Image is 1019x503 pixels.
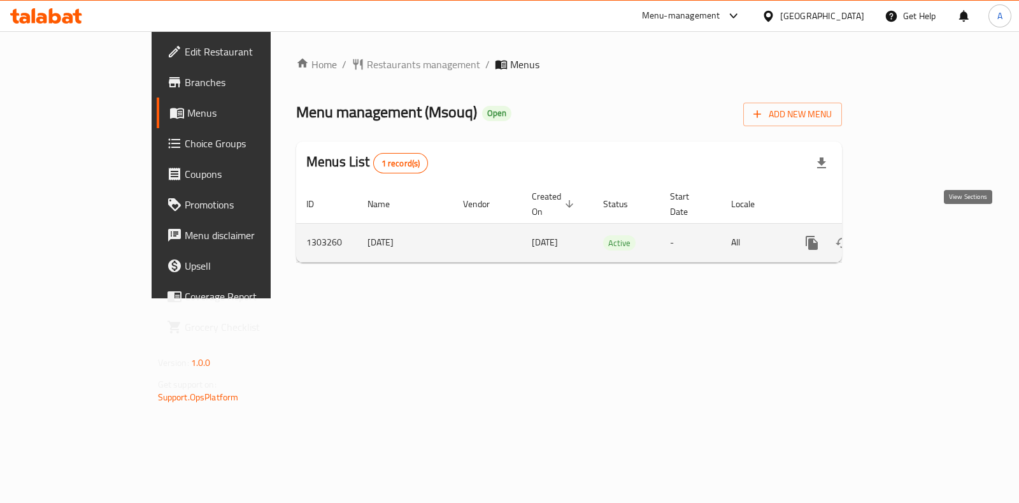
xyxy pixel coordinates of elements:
td: All [721,223,787,262]
div: Total records count [373,153,429,173]
div: [GEOGRAPHIC_DATA] [780,9,864,23]
span: Active [603,236,636,251]
nav: breadcrumb [296,57,842,72]
div: Open [482,106,511,121]
span: Choice Groups [185,136,311,151]
a: Coupons [157,159,322,189]
h2: Menus List [306,152,428,173]
span: Restaurants management [367,57,480,72]
span: Add New Menu [753,106,832,122]
button: more [797,228,827,258]
button: Change Status [827,228,858,258]
div: Export file [806,148,837,179]
span: A [997,9,1002,23]
li: / [342,57,346,72]
a: Menu disclaimer [157,220,322,251]
td: 1303260 [296,223,357,262]
span: Coverage Report [185,289,311,304]
span: Edit Restaurant [185,44,311,59]
span: ID [306,196,331,212]
a: Grocery Checklist [157,312,322,342]
span: Promotions [185,197,311,212]
th: Actions [787,185,929,224]
button: Add New Menu [743,103,842,126]
span: [DATE] [532,234,558,251]
a: Support.OpsPlatform [158,389,239,405]
a: Menus [157,98,322,128]
span: Status [603,196,645,212]
span: Menus [510,57,539,72]
span: Coupons [185,166,311,182]
span: Vendor [463,196,506,212]
div: Active [603,235,636,251]
a: Upsell [157,251,322,281]
a: Promotions [157,189,322,220]
span: Created On [532,189,578,219]
a: Branches [157,67,322,98]
span: Version: [158,354,189,371]
span: Get support on: [158,376,217,393]
li: / [485,57,490,72]
span: Menu management ( Msouq ) [296,98,477,126]
span: 1 record(s) [374,157,428,170]
span: Start Date [670,189,706,219]
td: - [660,223,721,262]
a: Restaurants management [352,57,480,72]
span: Menus [187,105,311,120]
span: Name [367,196,406,212]
span: Locale [731,196,771,212]
span: Grocery Checklist [185,319,311,335]
span: Branches [185,75,311,90]
table: enhanced table [296,185,929,263]
span: Open [482,108,511,119]
a: Edit Restaurant [157,36,322,67]
span: 1.0.0 [191,354,211,371]
span: Upsell [185,258,311,273]
a: Choice Groups [157,128,322,159]
span: Menu disclaimer [185,228,311,243]
div: Menu-management [642,8,720,24]
td: [DATE] [357,223,453,262]
a: Coverage Report [157,281,322,312]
